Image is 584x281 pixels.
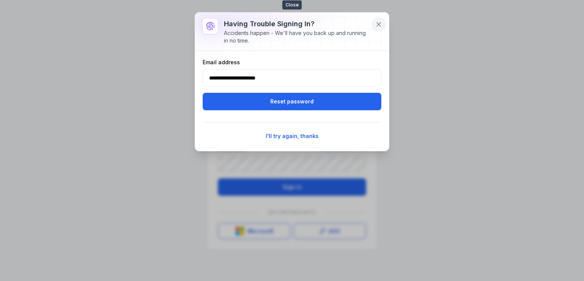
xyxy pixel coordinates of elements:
[282,0,302,10] span: Close
[261,129,324,143] button: I'll try again, thanks
[203,59,240,66] label: Email address
[203,93,381,110] button: Reset password
[224,29,369,44] div: Accidents happen - We'll have you back up and running in no time.
[224,19,369,29] h3: Having trouble signing in?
